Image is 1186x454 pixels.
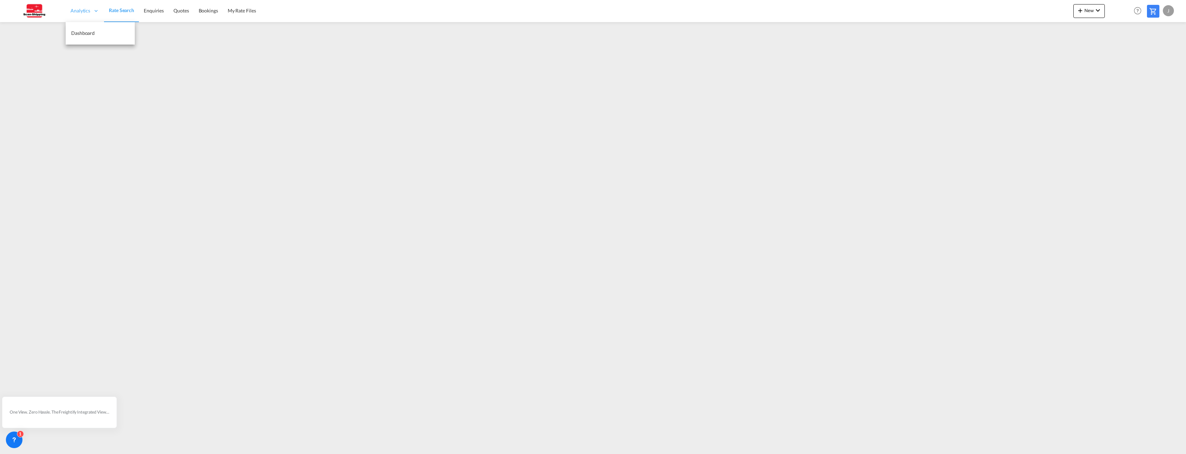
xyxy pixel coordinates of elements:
[1076,8,1102,13] span: New
[1163,5,1174,16] div: J
[10,3,57,19] img: 123b615026f311ee80dabbd30bc9e10f.jpg
[173,8,189,13] span: Quotes
[1132,5,1147,17] div: Help
[109,7,134,13] span: Rate Search
[71,30,95,36] span: Dashboard
[1132,5,1143,17] span: Help
[144,8,164,13] span: Enquiries
[70,7,90,14] span: Analytics
[66,22,135,45] a: Dashboard
[1076,6,1084,15] md-icon: icon-plus 400-fg
[199,8,218,13] span: Bookings
[1073,4,1105,18] button: icon-plus 400-fgNewicon-chevron-down
[1094,6,1102,15] md-icon: icon-chevron-down
[228,8,256,13] span: My Rate Files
